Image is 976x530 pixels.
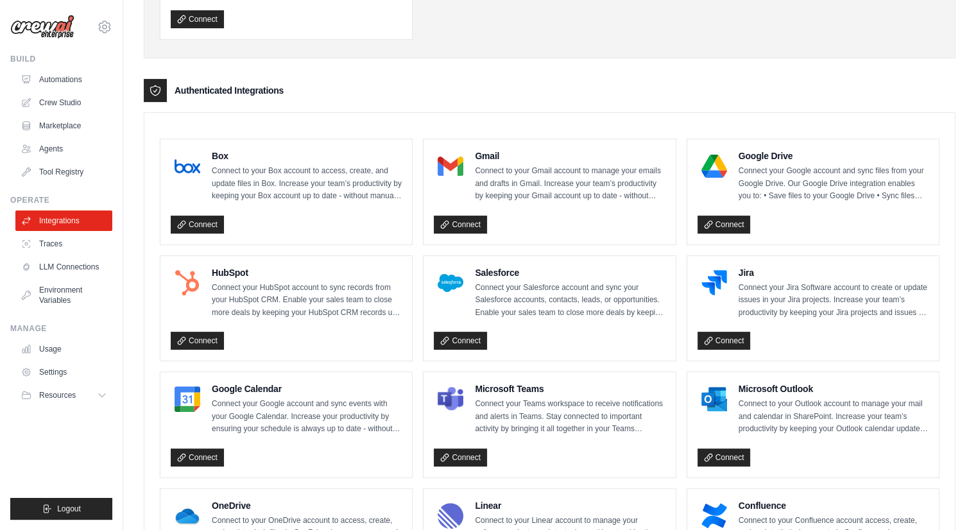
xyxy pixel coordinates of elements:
[10,498,112,520] button: Logout
[701,270,727,296] img: Jira Logo
[438,503,463,529] img: Linear Logo
[10,15,74,39] img: Logo
[15,234,112,254] a: Traces
[15,162,112,182] a: Tool Registry
[434,216,487,234] a: Connect
[434,332,487,350] a: Connect
[171,449,224,466] a: Connect
[438,153,463,179] img: Gmail Logo
[698,216,751,234] a: Connect
[698,332,751,350] a: Connect
[15,210,112,231] a: Integrations
[171,10,224,28] a: Connect
[10,54,112,64] div: Build
[475,398,665,436] p: Connect your Teams workspace to receive notifications and alerts in Teams. Stay connected to impo...
[475,150,665,162] h4: Gmail
[175,503,200,529] img: OneDrive Logo
[701,386,727,412] img: Microsoft Outlook Logo
[15,339,112,359] a: Usage
[739,382,929,395] h4: Microsoft Outlook
[175,153,200,179] img: Box Logo
[739,398,929,436] p: Connect to your Outlook account to manage your mail and calendar in SharePoint. Increase your tea...
[739,499,929,512] h4: Confluence
[15,385,112,406] button: Resources
[212,282,402,320] p: Connect your HubSpot account to sync records from your HubSpot CRM. Enable your sales team to clo...
[15,362,112,382] a: Settings
[212,266,402,279] h4: HubSpot
[15,139,112,159] a: Agents
[171,216,224,234] a: Connect
[739,165,929,203] p: Connect your Google account and sync files from your Google Drive. Our Google Drive integration e...
[212,165,402,203] p: Connect to your Box account to access, create, and update files in Box. Increase your team’s prod...
[15,257,112,277] a: LLM Connections
[15,280,112,311] a: Environment Variables
[739,150,929,162] h4: Google Drive
[57,504,81,514] span: Logout
[175,84,284,97] h3: Authenticated Integrations
[475,165,665,203] p: Connect to your Gmail account to manage your emails and drafts in Gmail. Increase your team’s pro...
[434,449,487,466] a: Connect
[15,115,112,136] a: Marketplace
[39,390,76,400] span: Resources
[739,266,929,279] h4: Jira
[701,503,727,529] img: Confluence Logo
[475,282,665,320] p: Connect your Salesforce account and sync your Salesforce accounts, contacts, leads, or opportunit...
[212,398,402,436] p: Connect your Google account and sync events with your Google Calendar. Increase your productivity...
[15,69,112,90] a: Automations
[698,449,751,466] a: Connect
[438,386,463,412] img: Microsoft Teams Logo
[171,332,224,350] a: Connect
[212,150,402,162] h4: Box
[15,92,112,113] a: Crew Studio
[212,382,402,395] h4: Google Calendar
[475,499,665,512] h4: Linear
[212,499,402,512] h4: OneDrive
[175,386,200,412] img: Google Calendar Logo
[475,266,665,279] h4: Salesforce
[438,270,463,296] img: Salesforce Logo
[10,323,112,334] div: Manage
[10,195,112,205] div: Operate
[739,282,929,320] p: Connect your Jira Software account to create or update issues in your Jira projects. Increase you...
[475,382,665,395] h4: Microsoft Teams
[701,153,727,179] img: Google Drive Logo
[175,270,200,296] img: HubSpot Logo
